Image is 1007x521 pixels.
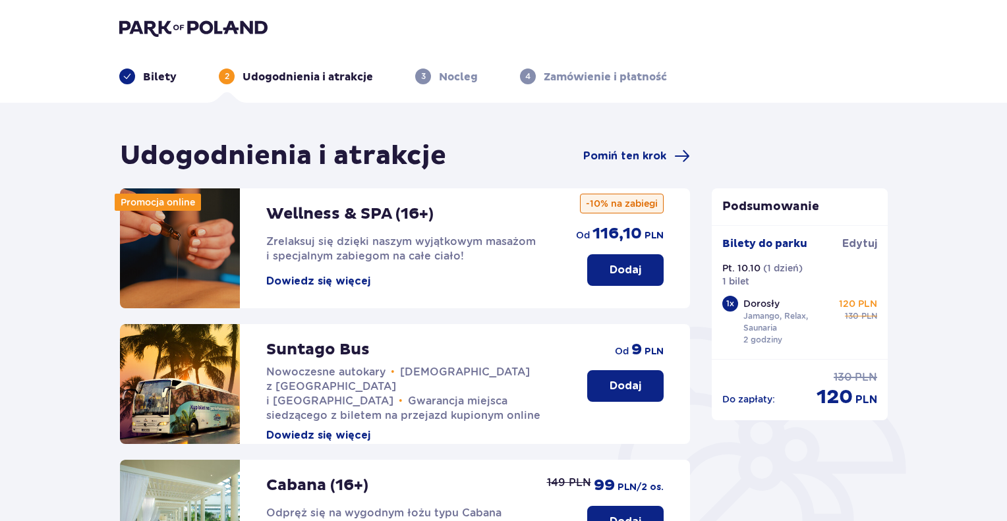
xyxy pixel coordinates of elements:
p: Nocleg [439,70,478,84]
span: 120 [817,385,853,410]
h1: Udogodnienia i atrakcje [120,140,446,173]
span: PLN [855,370,877,385]
p: Wellness & SPA (16+) [266,204,434,224]
p: Bilety do parku [722,236,807,251]
span: 9 [631,340,642,360]
span: PLN [645,345,664,358]
span: 130 [834,370,852,385]
span: od [615,344,629,358]
div: 1 x [722,296,738,312]
span: • [391,366,395,379]
p: ( 1 dzień ) [763,261,803,275]
div: Promocja online [115,194,201,211]
span: Pomiń ten krok [583,149,666,163]
span: od [576,229,590,242]
span: Nowoczesne autokary [266,366,386,378]
span: 130 [845,310,859,322]
span: PLN /2 os. [618,481,664,494]
p: 149 PLN [547,476,591,490]
img: Park of Poland logo [119,18,268,37]
span: 116,10 [592,224,642,244]
p: 2 [225,70,229,82]
div: Bilety [119,69,177,84]
span: [DEMOGRAPHIC_DATA] z [GEOGRAPHIC_DATA] i [GEOGRAPHIC_DATA] [266,366,530,407]
span: • [399,395,403,408]
a: Pomiń ten krok [583,148,690,164]
img: attraction [120,324,240,444]
p: Zamówienie i płatność [544,70,667,84]
p: Jamango, Relax, Saunaria [743,310,834,334]
p: Udogodnienia i atrakcje [243,70,373,84]
button: Dodaj [587,254,664,286]
p: 120 PLN [839,297,877,310]
span: PLN [855,393,877,407]
span: Zrelaksuj się dzięki naszym wyjątkowym masażom i specjalnym zabiegom na całe ciało! [266,235,536,262]
p: Pt. 10.10 [722,261,761,275]
div: 4Zamówienie i płatność [520,69,667,84]
p: Do zapłaty : [722,393,775,406]
p: Dodaj [610,263,641,277]
p: Dodaj [610,379,641,393]
span: PLN [861,310,877,322]
p: Dorosły [743,297,780,310]
span: PLN [645,229,664,242]
p: Podsumowanie [712,199,888,215]
div: 3Nocleg [415,69,478,84]
div: 2Udogodnienia i atrakcje [219,69,373,84]
p: -10% na zabiegi [580,194,664,213]
p: Bilety [143,70,177,84]
p: Cabana (16+) [266,476,368,495]
span: 99 [594,476,615,495]
p: Suntago Bus [266,340,370,360]
p: 4 [525,70,531,82]
button: Dodaj [587,370,664,402]
span: Edytuj [842,236,877,251]
img: attraction [120,188,240,308]
button: Dowiedz się więcej [266,274,370,288]
p: 2 godziny [743,334,782,346]
p: 1 bilet [722,275,749,288]
p: 3 [421,70,426,82]
button: Dowiedz się więcej [266,428,370,443]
